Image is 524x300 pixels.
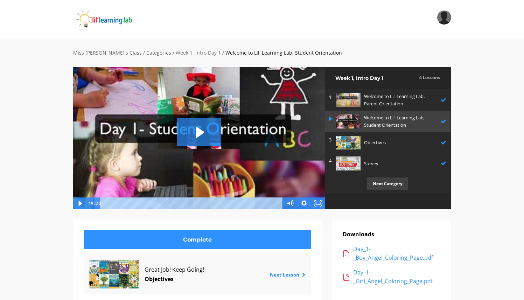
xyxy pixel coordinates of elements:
button: Play Video [73,197,87,209]
img: acrobat.png [343,274,350,281]
a: Next Category [325,174,451,193]
button: Play Video: sites/2147505858/video/E6oWyiKlTD2exID0Ku9H_Day_1-_Student_Orientation.mp4 [177,118,221,146]
p: 1 [329,93,333,101]
img: C0UpBnzJR5mTpcMpVuXl_Assessing-Across-Modalities.jpg [336,156,361,170]
div: / [222,49,224,57]
img: iJObvVIsTmeLBah9dr2P_logo_360x80.png [73,11,153,28]
img: acrobat.png [343,250,350,257]
img: sJP2VW7fRgWBAypudgoU_feature-80-Best-Educational-Nature-Books-for-Kids-1280x720.jpg [336,136,361,149]
p: Downloads [343,230,441,239]
img: P7dNecRuQKm2ta1UQ2f9_388218b48c465aff1bbcd13d56f5a7dfe82d5133.jpg [336,114,361,128]
a: Week 1, Intro Day 1 [176,49,221,56]
img: sJP2VW7fRgWBAypudgoU_feature-80-Best-Educational-Nature-Books-for-Kids-1280x720.jpg [89,260,139,288]
div: Welcome to Lil' Learning Lab, Student Orientation [225,49,342,57]
a: 3 Objectives [325,132,451,153]
div: / [143,49,145,57]
div: Day_1-_Girl_Angel_Coloring_Page.pdf [353,268,441,286]
p: Objectives [364,139,438,146]
button: Show settings menu [297,197,311,209]
button: Mute [283,197,297,209]
a: Miss [PERSON_NAME]'s Class [73,49,142,56]
a: Categories [146,49,171,56]
a: Complete [84,230,311,249]
p: Welcome to Lil' Learning Lab, Parent Orientation [364,93,438,107]
a: Next Lesson [270,271,306,278]
p: 3 [329,136,333,144]
div: / [173,49,174,57]
a: Objectives [145,275,174,283]
img: pokPNjhbT4KuZXmZcO6I_062c1591375d357fdf5760d4ad37dc49449104ab.jpg [336,93,361,107]
h3: 4 Lessons [419,74,440,81]
a: 1 Welcome to Lil' Learning Lab, Parent Orientation [325,89,451,111]
a: 4 Survey [325,153,451,174]
span: Great Job! Keep Going! [145,265,250,274]
p: Survey [364,160,438,167]
a: Day_1-_Girl_Angel_Coloring_Page.pdf [343,268,441,286]
p: Welcome to Lil' Learning Lab, Student Orientation [364,114,438,129]
a: Welcome to Lil' Learning Lab, Student Orientation [325,111,451,132]
img: b69540b4e3c2b2a40aee966d5313ed02 [437,11,451,25]
p: Next Category [367,177,408,190]
a: Day_1-_Boy_Angel_Coloring_Page.pdf [343,245,441,263]
h2: Week 1, Intro Day 1 [335,74,416,82]
div: Playbar [105,197,280,209]
p: 4 [329,157,333,165]
button: Fullscreen [311,197,325,209]
div: Day_1-_Boy_Angel_Coloring_Page.pdf [353,245,441,263]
